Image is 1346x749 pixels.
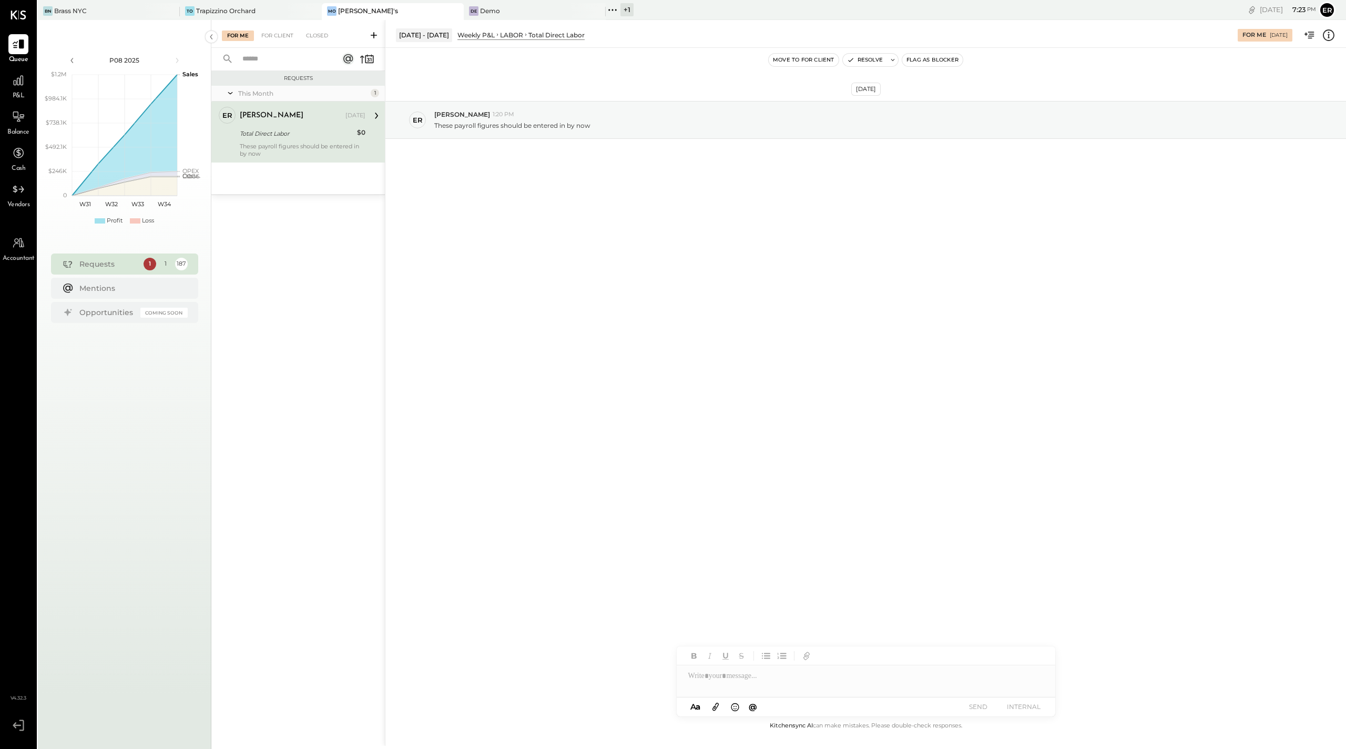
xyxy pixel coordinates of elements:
button: Bold [687,649,701,663]
div: + 1 [620,3,634,16]
button: INTERNAL [1003,700,1045,714]
span: [PERSON_NAME] [434,110,490,119]
button: Italic [703,649,717,663]
div: Coming Soon [140,308,188,318]
div: BN [43,6,53,16]
button: Ordered List [775,649,789,663]
div: Trapizzino Orchard [196,6,256,15]
a: Balance [1,107,36,137]
div: $0 [357,127,365,138]
div: [DATE] [1270,32,1288,39]
span: Cash [12,164,25,174]
text: OPEX [182,167,199,175]
span: Vendors [7,200,30,210]
span: Accountant [3,254,35,264]
div: Profit [107,217,123,225]
text: Sales [182,70,198,78]
button: Move to for client [769,54,839,66]
button: Unordered List [759,649,773,663]
div: 187 [175,258,188,270]
text: W34 [157,200,171,208]
span: @ [749,702,757,712]
text: 0 [63,191,67,199]
text: $738.1K [46,119,67,126]
div: For Me [1242,31,1266,39]
button: Er [1319,2,1335,18]
button: Strikethrough [735,649,748,663]
div: 1 [371,89,379,97]
text: COGS [182,173,200,180]
div: Opportunities [79,307,135,318]
div: For Me [222,31,254,41]
span: Balance [7,128,29,137]
div: [PERSON_NAME] [240,110,303,121]
div: Mentions [79,283,182,293]
div: [DATE] - [DATE] [396,28,452,42]
div: Mo [327,6,336,16]
p: These payroll figures should be entered in by now [434,121,590,130]
text: $246K [48,167,67,175]
a: Cash [1,143,36,174]
button: Flag as Blocker [902,54,963,66]
div: er [222,110,232,120]
div: er [413,115,423,125]
div: De [469,6,478,16]
text: $492.1K [45,143,67,150]
div: Total Direct Labor [528,31,585,39]
span: 1:20 PM [493,110,514,119]
div: Brass NYC [54,6,87,15]
span: a [696,702,700,712]
text: Occu... [182,172,200,179]
span: P&L [13,92,25,101]
div: copy link [1247,4,1257,15]
a: Queue [1,34,36,65]
div: This Month [238,89,368,98]
div: P08 2025 [80,56,169,65]
button: Add URL [800,649,813,663]
a: Accountant [1,233,36,264]
div: Closed [301,31,333,41]
text: $984.1K [45,95,67,102]
div: Loss [142,217,154,225]
text: W32 [105,200,118,208]
div: [PERSON_NAME]'s [338,6,398,15]
div: Demo [480,6,500,15]
text: W33 [131,200,144,208]
div: TO [185,6,195,16]
div: Requests [217,75,380,82]
span: Queue [9,55,28,65]
div: Weekly P&L [457,31,495,39]
div: 1 [159,258,172,270]
div: [DATE] [345,112,365,120]
div: [DATE] [851,83,881,96]
div: These payroll figures should be entered in by now [240,143,365,157]
button: Aa [687,701,704,713]
div: For Client [256,31,299,41]
div: Requests [79,259,138,269]
div: 1 [144,258,156,270]
text: W31 [79,200,91,208]
text: $1.2M [51,70,67,78]
a: P&L [1,70,36,101]
div: LABOR [500,31,523,39]
div: Total Direct Labor [240,128,354,139]
text: Labor [182,173,198,180]
a: Vendors [1,179,36,210]
button: Underline [719,649,732,663]
button: @ [746,700,760,713]
button: SEND [957,700,1000,714]
button: Resolve [843,54,887,66]
div: [DATE] [1260,5,1316,15]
